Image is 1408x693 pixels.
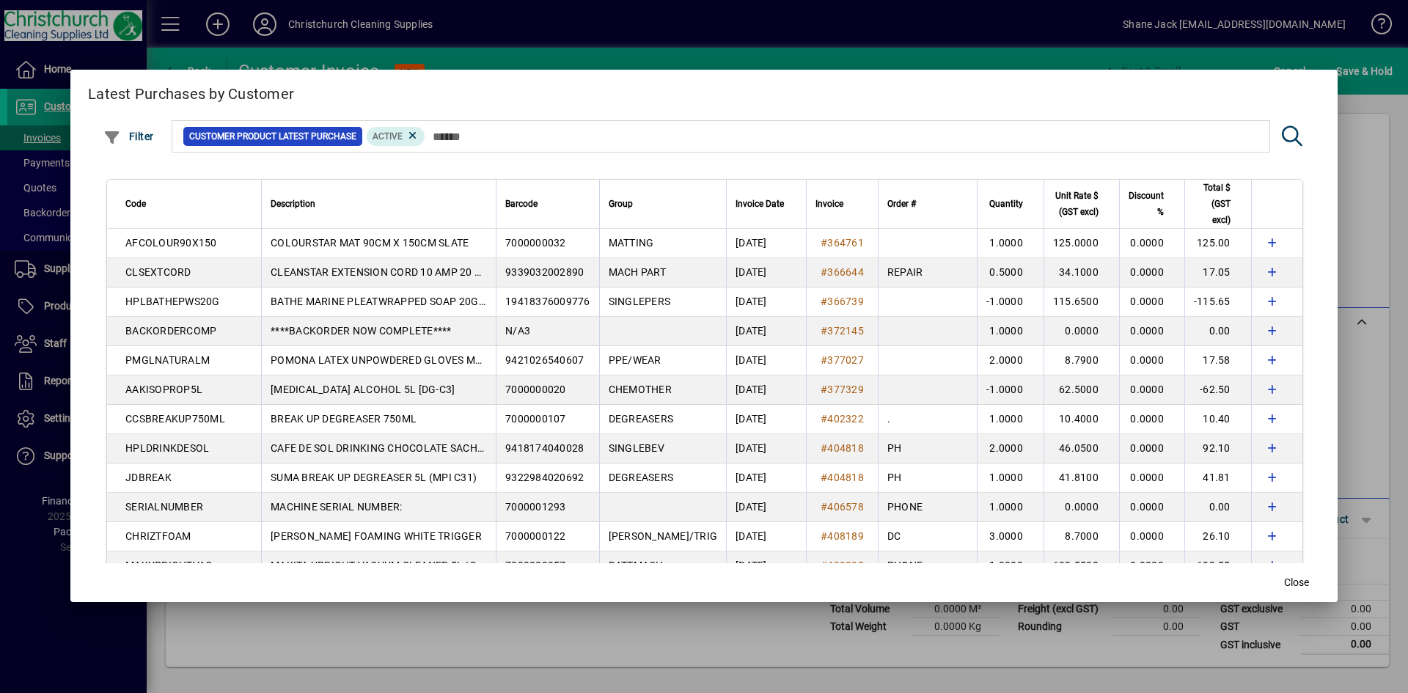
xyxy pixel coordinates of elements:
span: 19418376009776 [505,296,590,307]
td: [DATE] [726,346,806,375]
span: PMGLNATURALM [125,354,210,366]
span: MACHINE SERIAL NUMBER: [271,501,403,513]
div: Code [125,196,252,212]
a: #406578 [815,499,869,515]
span: Order # [887,196,916,212]
td: 10.40 [1184,405,1251,434]
span: CHRIZTFOAM [125,530,191,542]
span: HPLBATHEPWS20G [125,296,220,307]
span: Invoice Date [736,196,784,212]
span: DEGREASERS [609,413,674,425]
span: Total $ (GST excl) [1194,180,1231,228]
td: 46.0500 [1044,434,1119,463]
span: 9421026540607 [505,354,584,366]
span: SINGLEBEV [609,442,664,454]
span: AFCOLOUR90X150 [125,237,217,249]
td: 125.0000 [1044,229,1119,258]
div: Unit Rate $ (GST excl) [1053,188,1112,220]
span: N/A3 [505,325,530,337]
td: [DATE] [726,229,806,258]
span: [PERSON_NAME] FOAMING WHITE TRIGGER [271,530,482,542]
div: Total $ (GST excl) [1194,180,1244,228]
td: 34.1000 [1044,258,1119,287]
span: Customer Product Latest Purchase [189,129,356,144]
td: 17.05 [1184,258,1251,287]
span: [PERSON_NAME]/TRIG [609,530,718,542]
span: 7000001293 [505,501,566,513]
span: CHEMOTHER [609,384,672,395]
span: # [821,413,827,425]
td: PHONE [878,493,977,522]
span: Discount % [1129,188,1164,220]
td: 92.10 [1184,434,1251,463]
span: BREAK UP DEGREASER 750ML [271,413,417,425]
div: Discount % [1129,188,1177,220]
td: 0.0000 [1119,346,1184,375]
td: [DATE] [726,405,806,434]
span: # [821,501,827,513]
div: Invoice Date [736,196,797,212]
span: 7000000107 [505,413,566,425]
button: Close [1273,570,1320,596]
button: Filter [100,123,158,150]
td: 0.0000 [1119,287,1184,317]
td: 0.0000 [1119,522,1184,551]
td: [DATE] [726,551,806,581]
span: DEGREASERS [609,472,674,483]
td: 0.0000 [1044,493,1119,522]
td: 0.0000 [1119,229,1184,258]
span: Group [609,196,633,212]
a: #366644 [815,264,869,280]
span: Code [125,196,146,212]
mat-chip: Product Activation Status: Active [367,127,425,146]
td: [DATE] [726,258,806,287]
span: Active [373,131,403,142]
div: Barcode [505,196,590,212]
td: [DATE] [726,522,806,551]
span: # [821,237,827,249]
span: BATTMACH [609,560,664,571]
span: 366739 [827,296,864,307]
span: 404818 [827,472,864,483]
td: 692.5500 [1044,551,1119,581]
td: 62.5000 [1044,375,1119,405]
span: 7000000020 [505,384,566,395]
td: REPAIR [878,258,977,287]
td: 0.0000 [1119,258,1184,287]
span: Invoice [815,196,843,212]
span: # [821,384,827,395]
span: CAFE DE SOL DRINKING CHOCOLATE SACHETS 300S - HPDC1 [271,442,564,454]
span: PPE/WEAR [609,354,661,366]
span: Filter [103,131,154,142]
span: 409895 [827,560,864,571]
a: #366739 [815,293,869,309]
span: 408189 [827,530,864,542]
span: 7000000122 [505,530,566,542]
span: 7000000957 [505,560,566,571]
td: 0.00 [1184,493,1251,522]
td: 692.55 [1184,551,1251,581]
a: #404818 [815,440,869,456]
span: CCSBREAKUP750ML [125,413,225,425]
td: -115.65 [1184,287,1251,317]
td: 0.0000 [1119,551,1184,581]
td: 0.5000 [977,258,1044,287]
div: Quantity [986,196,1036,212]
span: Close [1284,575,1309,590]
span: 7000000032 [505,237,566,249]
span: POMONA LATEX UNPOWDERED GLOVES MEDIUM 100S [271,354,534,366]
td: 8.7900 [1044,346,1119,375]
td: 0.0000 [1119,493,1184,522]
td: 1.0000 [977,493,1044,522]
span: MAKITA UPRIGHT VACUUM CLEANER 5L *SKIN ONLY* [271,560,526,571]
td: 1.0000 [977,463,1044,493]
span: # [821,560,827,571]
span: BACKORDERCOMP [125,325,216,337]
span: # [821,325,827,337]
span: 372145 [827,325,864,337]
span: AAKISOPROP5L [125,384,202,395]
span: # [821,266,827,278]
span: SUMA BREAK UP DEGREASER 5L (MPI C31) [271,472,477,483]
td: 0.0000 [1044,317,1119,346]
div: Invoice [815,196,869,212]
